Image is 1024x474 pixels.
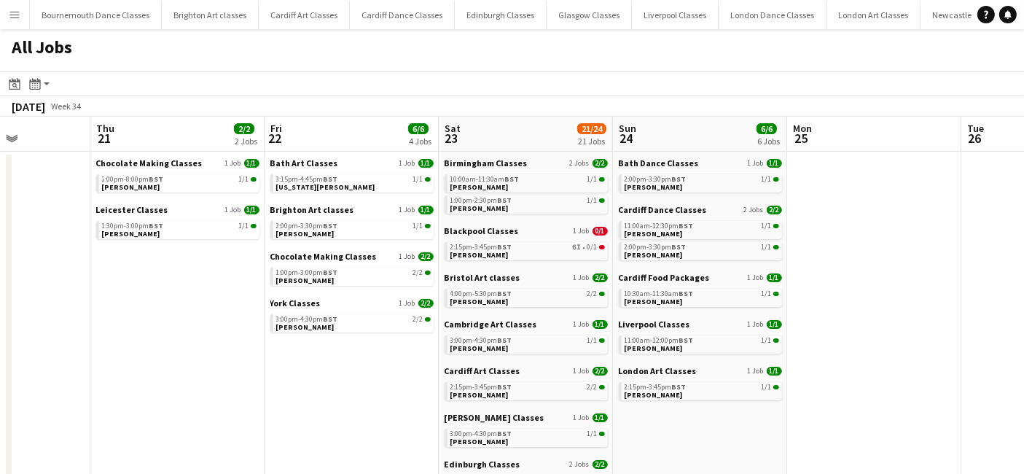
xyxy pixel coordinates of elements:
[270,158,434,168] a: Bath Art Classes1 Job1/1
[773,292,779,296] span: 1/1
[12,99,45,114] div: [DATE]
[599,177,605,182] span: 1/1
[593,460,608,469] span: 2/2
[324,221,338,230] span: BST
[445,158,608,168] a: Birmingham Classes2 Jobs2/2
[276,174,431,191] a: 3:15pm-4:45pmBST1/1[US_STATE][PERSON_NAME]
[625,297,683,306] span: Mark Robertson
[251,177,257,182] span: 1/1
[762,337,772,344] span: 1/1
[773,224,779,228] span: 1/1
[270,122,282,135] span: Fri
[574,367,590,376] span: 1 Job
[587,290,598,298] span: 2/2
[450,289,605,306] a: 4:00pm-5:30pmBST2/2[PERSON_NAME]
[96,204,259,215] a: Leicester Classes1 Job1/1
[276,322,335,332] span: David Dorton
[599,385,605,389] span: 2/2
[748,320,764,329] span: 1 Job
[268,130,282,147] span: 22
[793,122,812,135] span: Mon
[324,174,338,184] span: BST
[450,197,512,204] span: 1:00pm-2:30pm
[445,272,520,283] span: Bristol Art classes
[599,292,605,296] span: 2/2
[570,460,590,469] span: 2 Jobs
[96,204,259,242] div: Leicester Classes1 Job1/11:30pm-3:00pmBST1/1[PERSON_NAME]
[276,221,431,238] a: 2:00pm-3:30pmBST1/1[PERSON_NAME]
[573,244,582,251] span: 6I
[767,273,782,282] span: 1/1
[450,250,509,260] span: Kimberley Smithson
[619,365,697,376] span: London Art Classes
[270,204,434,215] a: Brighton Art classes1 Job1/1
[762,222,772,230] span: 1/1
[425,317,431,322] span: 2/2
[276,269,338,276] span: 1:00pm-3:00pm
[413,269,423,276] span: 2/2
[94,130,114,147] span: 21
[587,430,598,438] span: 1/1
[593,273,608,282] span: 2/2
[270,204,434,251] div: Brighton Art classes1 Job1/12:00pm-3:30pmBST1/1[PERSON_NAME]
[574,273,590,282] span: 1 Job
[239,176,249,183] span: 1/1
[619,272,710,283] span: Cardiff Food Packages
[102,182,160,192] span: Judith Ward
[418,206,434,214] span: 1/1
[587,384,598,391] span: 2/2
[450,174,605,191] a: 10:00am-11:30amBST1/1[PERSON_NAME]
[617,130,636,147] span: 24
[587,176,598,183] span: 1/1
[498,289,512,298] span: BST
[450,244,605,251] div: •
[270,251,434,262] a: Chocolate Making Classes1 Job2/2
[276,176,338,183] span: 3:15pm-4:45pm
[505,174,520,184] span: BST
[225,159,241,168] span: 1 Job
[625,221,779,238] a: 11:00am-12:30pmBST1/1[PERSON_NAME]
[418,252,434,261] span: 2/2
[442,130,461,147] span: 23
[102,221,257,238] a: 1:30pm-3:00pmBST1/1[PERSON_NAME]
[762,384,772,391] span: 1/1
[48,101,85,112] span: Week 34
[445,459,520,470] span: Edinburgh Classes
[619,204,782,272] div: Cardiff Dance Classes2 Jobs2/211:00am-12:30pmBST1/1[PERSON_NAME]2:00pm-3:30pmBST1/1[PERSON_NAME]
[625,174,779,191] a: 2:00pm-3:30pmBST1/1[PERSON_NAME]
[276,316,338,323] span: 3:00pm-4:30pm
[773,338,779,343] span: 1/1
[625,182,683,192] span: Emily Parsloe
[445,158,528,168] span: Birmingham Classes
[251,224,257,228] span: 1/1
[619,158,699,168] span: Bath Dance Classes
[276,314,431,331] a: 3:00pm-4:30pmBST2/2[PERSON_NAME]
[445,412,608,423] a: [PERSON_NAME] Classes1 Job1/1
[102,176,164,183] span: 6:00pm-8:00pm
[445,225,608,236] a: Blackpool Classes1 Job0/1
[235,136,257,147] div: 2 Jobs
[757,136,780,147] div: 6 Jobs
[679,289,694,298] span: BST
[599,245,605,249] span: 0/1
[276,276,335,285] span: Michelle Brookes
[162,1,259,29] button: Brighton Art classes
[672,242,687,252] span: BST
[498,242,512,252] span: BST
[425,271,431,275] span: 2/2
[413,222,423,230] span: 1/1
[578,136,606,147] div: 21 Jobs
[96,158,259,168] a: Chocolate Making Classes1 Job1/1
[399,252,415,261] span: 1 Job
[102,174,257,191] a: 6:00pm-8:00pmBST1/1[PERSON_NAME]
[409,136,431,147] div: 4 Jobs
[244,206,259,214] span: 1/1
[450,176,520,183] span: 10:00am-11:30am
[748,273,764,282] span: 1 Job
[96,158,203,168] span: Chocolate Making Classes
[450,343,509,353] span: Kath Barco
[577,123,606,134] span: 21/24
[445,158,608,225] div: Birmingham Classes2 Jobs2/210:00am-11:30amBST1/1[PERSON_NAME]1:00pm-2:30pmBST1/1[PERSON_NAME]
[450,437,509,446] span: Candice Wright
[445,412,544,423] span: Chester Classes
